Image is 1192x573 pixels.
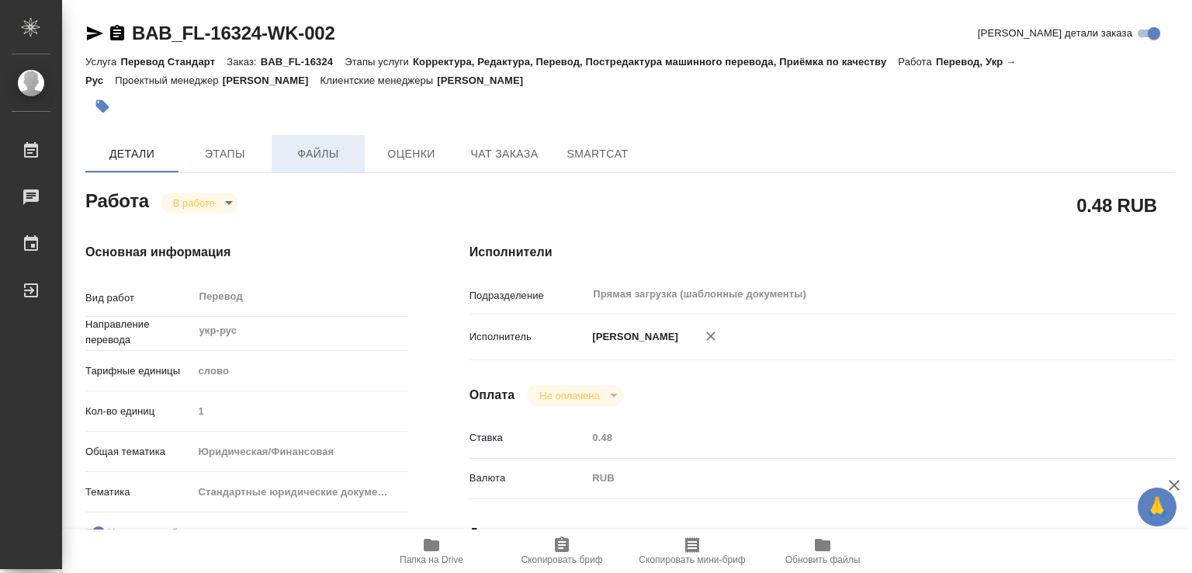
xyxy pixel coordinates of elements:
button: Папка на Drive [366,530,497,573]
span: Обновить файлы [785,554,861,565]
span: [PERSON_NAME] детали заказа [978,26,1132,41]
a: BAB_FL-16324-WK-002 [132,23,335,43]
p: [PERSON_NAME] [587,329,678,345]
p: [PERSON_NAME] [223,75,321,86]
p: Вид работ [85,290,192,306]
p: Исполнитель [470,329,587,345]
h4: Дополнительно [470,524,1175,543]
div: В работе [527,385,622,406]
p: Работа [898,56,936,68]
span: Файлы [281,144,355,164]
span: Оценки [374,144,449,164]
span: Чат заказа [467,144,542,164]
button: Удалить исполнителя [694,319,728,353]
p: Этапы услуги [345,56,413,68]
span: Детали [95,144,169,164]
span: Нотариальный заказ [108,525,206,540]
button: В работе [168,196,220,210]
span: Папка на Drive [400,554,463,565]
div: RUB [587,465,1116,491]
span: Скопировать бриф [521,554,602,565]
p: Услуга [85,56,120,68]
div: Юридическая/Финансовая [192,439,407,465]
input: Пустое поле [587,426,1116,449]
p: Корректура, Редактура, Перевод, Постредактура машинного перевода, Приёмка по качеству [413,56,898,68]
div: Стандартные юридические документы, договоры, уставы [192,479,407,505]
button: 🙏 [1138,488,1176,526]
p: Валюта [470,471,587,486]
button: Обновить файлы [757,530,888,573]
span: Этапы [188,144,262,164]
h4: Исполнители [470,243,1175,262]
button: Скопировать ссылку [108,24,126,43]
h4: Основная информация [85,243,407,262]
p: Проектный менеджер [115,75,222,86]
h4: Оплата [470,386,515,405]
p: Тарифные единицы [85,363,192,379]
p: Кол-во единиц [85,404,192,419]
p: Клиентские менеджеры [321,75,438,86]
h2: 0.48 RUB [1076,192,1157,218]
button: Скопировать ссылку для ЯМессенджера [85,24,104,43]
p: Перевод Стандарт [120,56,227,68]
p: Заказ: [227,56,260,68]
div: В работе [161,193,238,214]
p: Ставка [470,430,587,446]
p: Общая тематика [85,444,192,460]
h2: Работа [85,186,149,214]
span: Скопировать мини-бриф [639,554,745,565]
button: Не оплачена [535,389,604,402]
button: Добавить тэг [85,89,120,123]
span: 🙏 [1144,491,1170,523]
button: Скопировать бриф [497,530,627,573]
input: Пустое поле [192,400,407,422]
p: Подразделение [470,288,587,304]
p: Направление перевода [85,317,192,348]
p: BAB_FL-16324 [261,56,345,68]
div: слово [192,358,407,384]
p: Тематика [85,484,192,500]
button: Скопировать мини-бриф [627,530,757,573]
span: SmartCat [560,144,635,164]
p: [PERSON_NAME] [437,75,535,86]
